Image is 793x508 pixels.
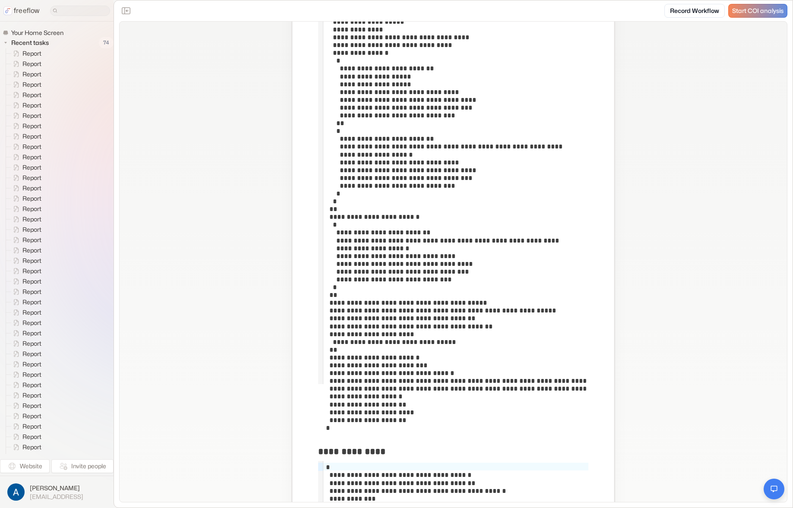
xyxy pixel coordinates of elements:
[21,101,44,110] span: Report
[3,38,52,48] button: Recent tasks
[21,163,44,172] span: Report
[21,319,44,327] span: Report
[6,224,45,235] a: Report
[6,90,45,100] a: Report
[7,483,25,501] img: profile
[6,369,45,380] a: Report
[21,308,44,317] span: Report
[6,328,45,338] a: Report
[6,173,45,183] a: Report
[6,152,45,162] a: Report
[30,484,83,492] span: [PERSON_NAME]
[6,245,45,256] a: Report
[21,381,44,389] span: Report
[21,298,44,306] span: Report
[21,339,44,348] span: Report
[6,79,45,90] a: Report
[21,432,44,441] span: Report
[21,422,44,431] span: Report
[6,204,45,214] a: Report
[6,100,45,110] a: Report
[732,7,784,15] span: Start COI analysis
[6,193,45,204] a: Report
[6,183,45,193] a: Report
[6,442,45,452] a: Report
[21,412,44,420] span: Report
[21,142,44,151] span: Report
[9,28,66,37] span: Your Home Screen
[6,142,45,152] a: Report
[21,453,44,462] span: Report
[6,69,45,79] a: Report
[21,111,44,120] span: Report
[21,70,44,79] span: Report
[6,338,45,349] a: Report
[21,246,44,255] span: Report
[6,256,45,266] a: Report
[21,329,44,338] span: Report
[21,49,44,58] span: Report
[6,110,45,121] a: Report
[21,184,44,192] span: Report
[51,459,114,473] button: Invite people
[21,287,44,296] span: Report
[6,349,45,359] a: Report
[9,38,51,47] span: Recent tasks
[119,4,133,18] button: Close the sidebar
[21,174,44,182] span: Report
[6,452,45,463] a: Report
[6,390,45,401] a: Report
[6,287,45,297] a: Report
[3,6,40,16] a: freeflow
[6,307,45,318] a: Report
[6,214,45,224] a: Report
[6,359,45,369] a: Report
[6,411,45,421] a: Report
[6,48,45,59] a: Report
[6,380,45,390] a: Report
[3,28,67,37] a: Your Home Screen
[21,122,44,130] span: Report
[728,4,787,18] a: Start COI analysis
[6,266,45,276] a: Report
[6,401,45,411] a: Report
[21,153,44,161] span: Report
[6,318,45,328] a: Report
[14,6,40,16] p: freeflow
[6,162,45,173] a: Report
[6,276,45,287] a: Report
[99,37,114,48] span: 74
[21,277,44,286] span: Report
[21,91,44,99] span: Report
[5,481,108,503] button: [PERSON_NAME][EMAIL_ADDRESS]
[6,235,45,245] a: Report
[21,205,44,213] span: Report
[6,432,45,442] a: Report
[21,267,44,275] span: Report
[6,421,45,432] a: Report
[6,297,45,307] a: Report
[21,256,44,265] span: Report
[21,401,44,410] span: Report
[30,493,83,501] span: [EMAIL_ADDRESS]
[6,131,45,142] a: Report
[21,360,44,369] span: Report
[6,121,45,131] a: Report
[21,215,44,224] span: Report
[21,80,44,89] span: Report
[21,391,44,400] span: Report
[21,225,44,234] span: Report
[21,236,44,244] span: Report
[21,370,44,379] span: Report
[21,132,44,141] span: Report
[21,443,44,451] span: Report
[21,350,44,358] span: Report
[764,479,784,499] button: Open chat
[6,59,45,69] a: Report
[21,60,44,68] span: Report
[664,4,725,18] a: Record Workflow
[21,194,44,203] span: Report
